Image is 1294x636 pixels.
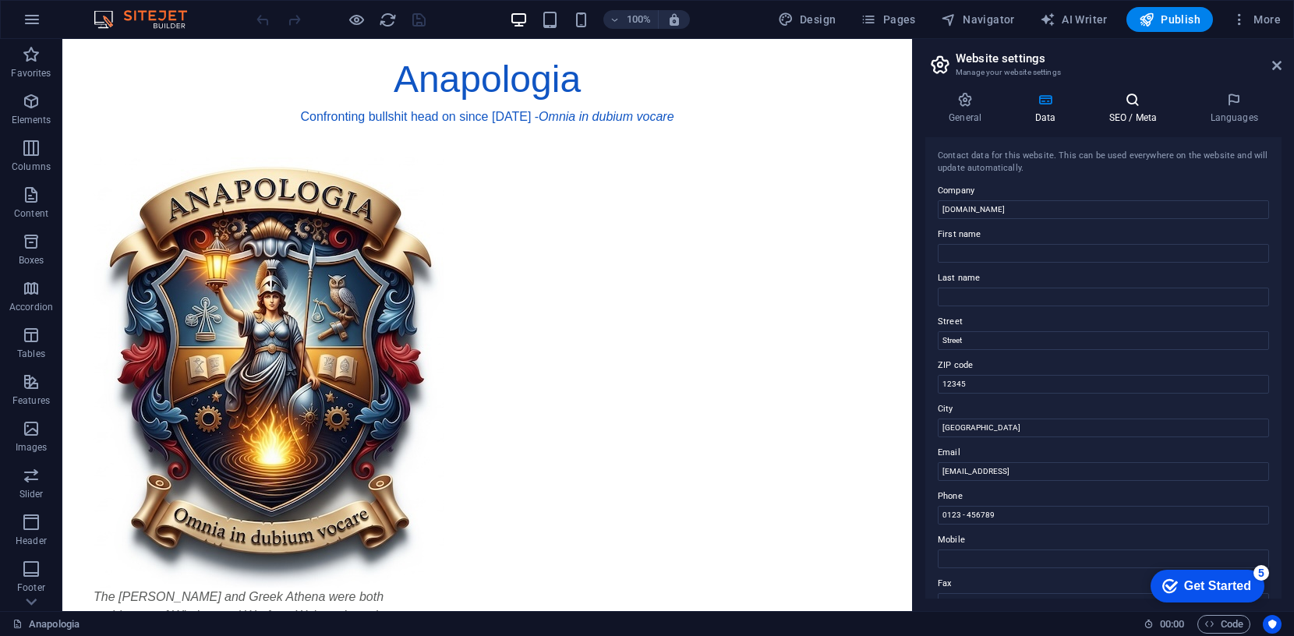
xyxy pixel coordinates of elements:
button: More [1225,7,1287,32]
label: Company [938,182,1269,200]
label: Email [938,443,1269,462]
h6: 100% [627,10,652,29]
p: Tables [17,348,45,360]
span: Navigator [941,12,1015,27]
h4: SEO / Meta [1085,92,1186,125]
p: Columns [12,161,51,173]
span: More [1232,12,1281,27]
div: Get Started [46,17,113,31]
span: Code [1204,615,1243,634]
button: Code [1197,615,1250,634]
p: Boxes [19,254,44,267]
p: Header [16,535,47,547]
label: Phone [938,487,1269,506]
span: Design [778,12,836,27]
h4: Languages [1186,92,1282,125]
i: Reload page [379,11,397,29]
button: Click here to leave preview mode and continue editing [347,10,366,29]
label: Mobile [938,531,1269,549]
label: Last name [938,269,1269,288]
button: Usercentrics [1263,615,1282,634]
button: 100% [603,10,659,29]
button: Pages [854,7,921,32]
button: Navigator [935,7,1021,32]
p: Accordion [9,301,53,313]
button: reload [378,10,397,29]
button: Design [772,7,843,32]
h4: General [925,92,1011,125]
h2: Website settings [956,51,1282,65]
label: Street [938,313,1269,331]
span: : [1171,618,1173,630]
h6: Session time [1144,615,1185,634]
span: Publish [1139,12,1200,27]
div: Get Started 5 items remaining, 0% complete [12,8,126,41]
label: City [938,400,1269,419]
button: AI Writer [1034,7,1114,32]
p: Elements [12,114,51,126]
i: On resize automatically adjust zoom level to fit chosen device. [667,12,681,26]
span: AI Writer [1040,12,1108,27]
p: Footer [17,581,45,594]
label: First name [938,225,1269,244]
img: Editor Logo [90,10,207,29]
p: Slider [19,488,44,500]
span: Pages [861,12,915,27]
h4: Data [1011,92,1085,125]
label: ZIP code [938,356,1269,375]
p: Images [16,441,48,454]
div: 5 [115,3,131,19]
p: Features [12,394,50,407]
a: Click to cancel selection. Double-click to open Pages [12,615,80,634]
label: Fax [938,574,1269,593]
span: 00 00 [1160,615,1184,634]
p: Favorites [11,67,51,79]
h3: Manage your website settings [956,65,1250,79]
div: Design (Ctrl+Alt+Y) [772,7,843,32]
button: Publish [1126,7,1213,32]
p: Content [14,207,48,220]
div: Contact data for this website. This can be used everywhere on the website and will update automat... [938,150,1269,175]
